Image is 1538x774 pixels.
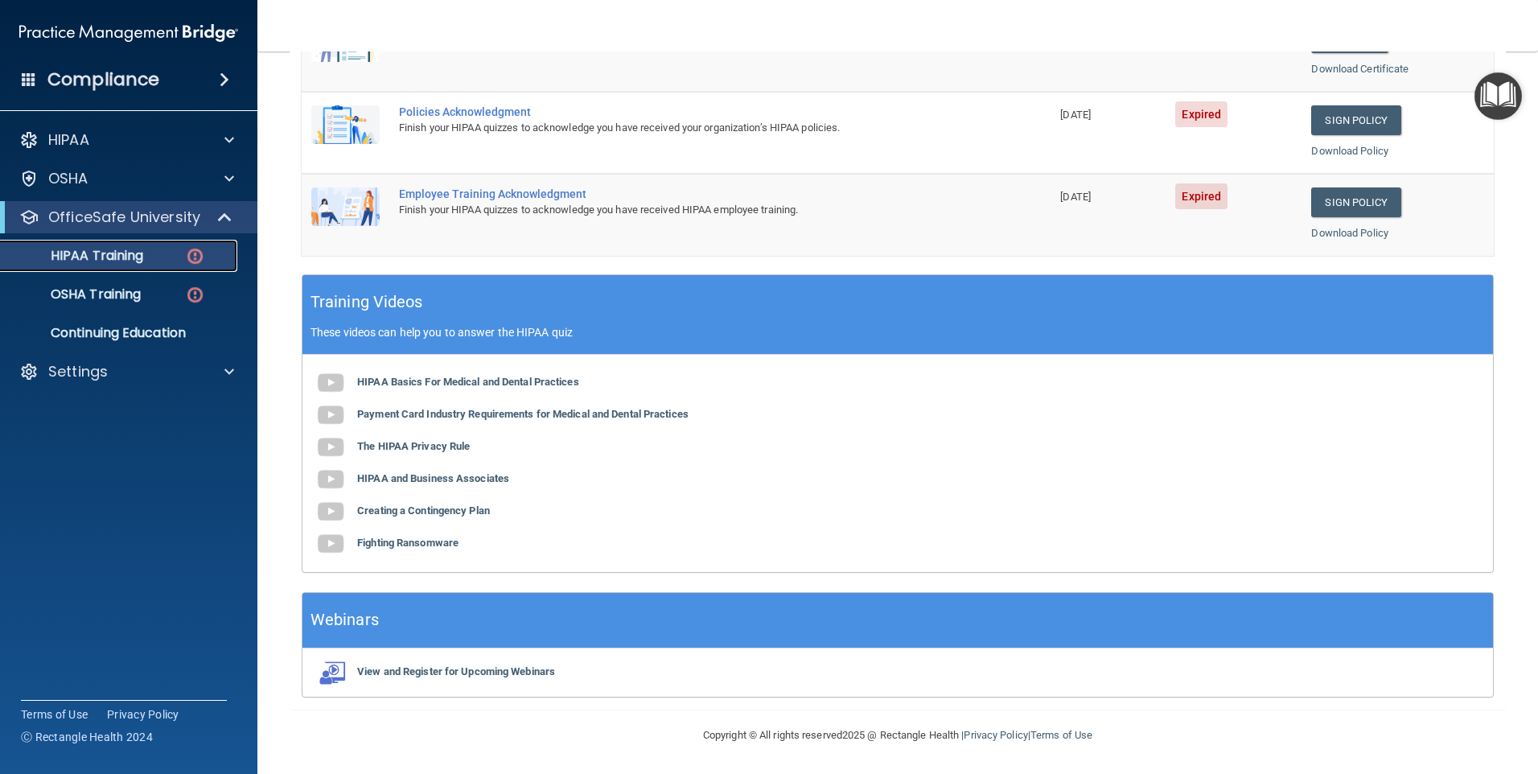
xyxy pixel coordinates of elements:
span: [DATE] [1060,191,1091,203]
span: Expired [1175,101,1228,127]
p: HIPAA [48,130,89,150]
div: Finish your HIPAA quizzes to acknowledge you have received HIPAA employee training. [399,200,970,220]
p: HIPAA Training [10,248,143,264]
a: Terms of Use [1030,729,1092,741]
img: gray_youtube_icon.38fcd6cc.png [315,496,347,528]
span: [DATE] [1060,109,1091,121]
a: OSHA [19,169,234,188]
a: Sign Policy [1311,105,1400,135]
p: These videos can help you to answer the HIPAA quiz [310,326,1485,339]
a: OfficeSafe University [19,208,233,227]
a: Download Certificate [1311,63,1408,75]
h4: Compliance [47,68,159,91]
h5: Webinars [310,606,379,634]
b: Payment Card Industry Requirements for Medical and Dental Practices [357,408,689,420]
img: gray_youtube_icon.38fcd6cc.png [315,463,347,496]
button: Open Resource Center [1474,72,1522,120]
b: View and Register for Upcoming Webinars [357,665,555,677]
img: gray_youtube_icon.38fcd6cc.png [315,528,347,560]
a: HIPAA [19,130,234,150]
a: Download Policy [1311,145,1388,157]
div: Copyright © All rights reserved 2025 @ Rectangle Health | | [604,710,1191,761]
a: Terms of Use [21,706,88,723]
h5: Training Videos [310,288,423,316]
a: Sign Policy [1311,187,1400,217]
img: danger-circle.6113f641.png [185,285,205,305]
b: The HIPAA Privacy Rule [357,440,470,452]
p: OSHA Training [10,286,141,303]
b: HIPAA and Business Associates [357,472,509,484]
img: PMB logo [19,17,238,49]
span: Expired [1175,183,1228,209]
img: gray_youtube_icon.38fcd6cc.png [315,367,347,399]
a: Download Policy [1311,227,1388,239]
p: OfficeSafe University [48,208,200,227]
a: Settings [19,362,234,381]
img: webinarIcon.c7ebbf15.png [315,661,347,685]
b: Creating a Contingency Plan [357,504,490,517]
img: danger-circle.6113f641.png [185,246,205,266]
div: Policies Acknowledgment [399,105,970,118]
p: Settings [48,362,108,381]
a: Privacy Policy [107,706,179,723]
p: Continuing Education [10,325,230,341]
b: HIPAA Basics For Medical and Dental Practices [357,376,579,388]
a: Privacy Policy [964,729,1027,741]
b: Fighting Ransomware [357,537,459,549]
p: OSHA [48,169,88,188]
span: Ⓒ Rectangle Health 2024 [21,729,153,745]
div: Employee Training Acknowledgment [399,187,970,200]
div: Finish your HIPAA quizzes to acknowledge you have received your organization’s HIPAA policies. [399,118,970,138]
img: gray_youtube_icon.38fcd6cc.png [315,399,347,431]
img: gray_youtube_icon.38fcd6cc.png [315,431,347,463]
